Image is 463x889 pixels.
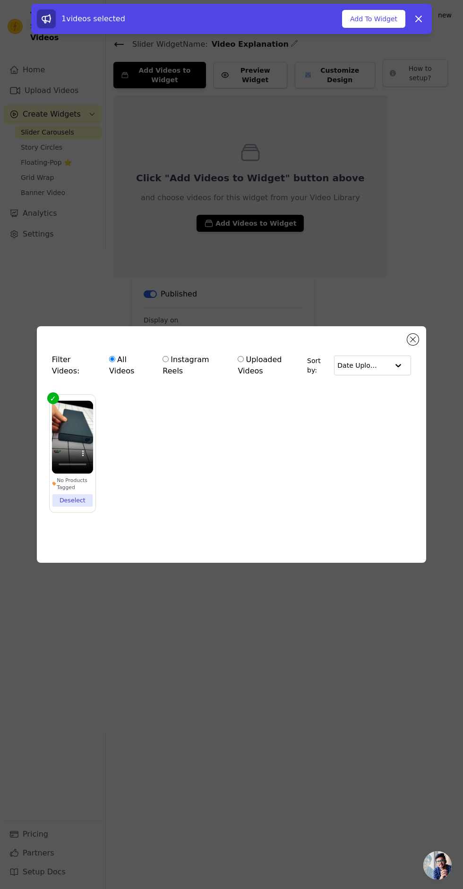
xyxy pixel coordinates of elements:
[61,14,125,23] span: 1 videos selected
[52,477,93,491] div: No Products Tagged
[342,10,405,28] button: Add To Widget
[407,334,419,345] button: Close modal
[162,354,225,377] label: Instagram Reels
[52,349,307,382] div: Filter Videos:
[307,356,411,375] div: Sort by:
[237,354,302,377] label: Uploaded Videos
[423,851,452,880] div: Open chat
[109,354,150,377] label: All Videos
